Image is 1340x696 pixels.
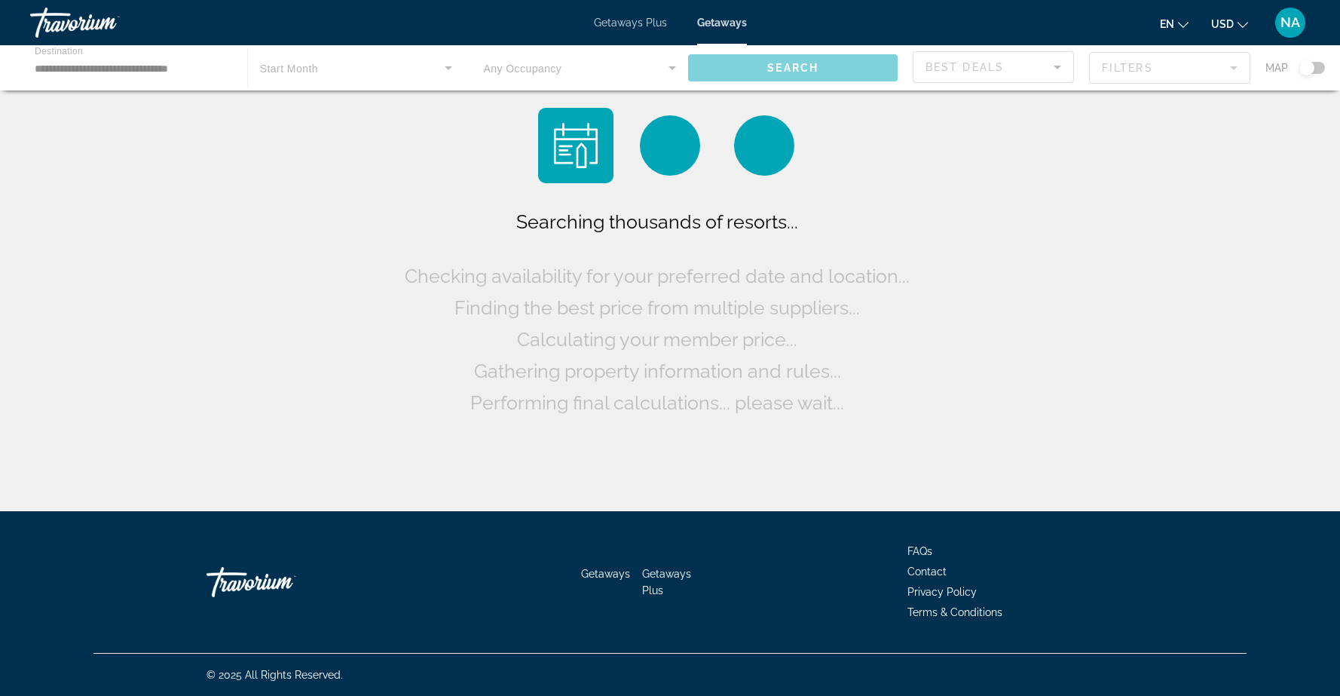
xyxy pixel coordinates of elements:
[30,3,181,42] a: Travorium
[207,669,343,681] span: © 2025 All Rights Reserved.
[1271,7,1310,38] button: User Menu
[907,566,947,578] a: Contact
[642,568,691,596] a: Getaways Plus
[207,560,357,605] a: Travorium
[1211,13,1248,35] button: Change currency
[454,296,860,319] span: Finding the best price from multiple suppliers...
[594,17,667,29] a: Getaways Plus
[1160,18,1174,30] span: en
[697,17,747,29] a: Getaways
[1160,13,1189,35] button: Change language
[516,210,798,233] span: Searching thousands of resorts...
[907,606,1002,618] a: Terms & Conditions
[1280,15,1300,30] span: NA
[581,568,630,580] a: Getaways
[405,265,910,287] span: Checking availability for your preferred date and location...
[470,391,844,414] span: Performing final calculations... please wait...
[907,586,977,598] a: Privacy Policy
[1211,18,1234,30] span: USD
[474,360,841,382] span: Gathering property information and rules...
[517,328,797,351] span: Calculating your member price...
[907,545,932,557] a: FAQs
